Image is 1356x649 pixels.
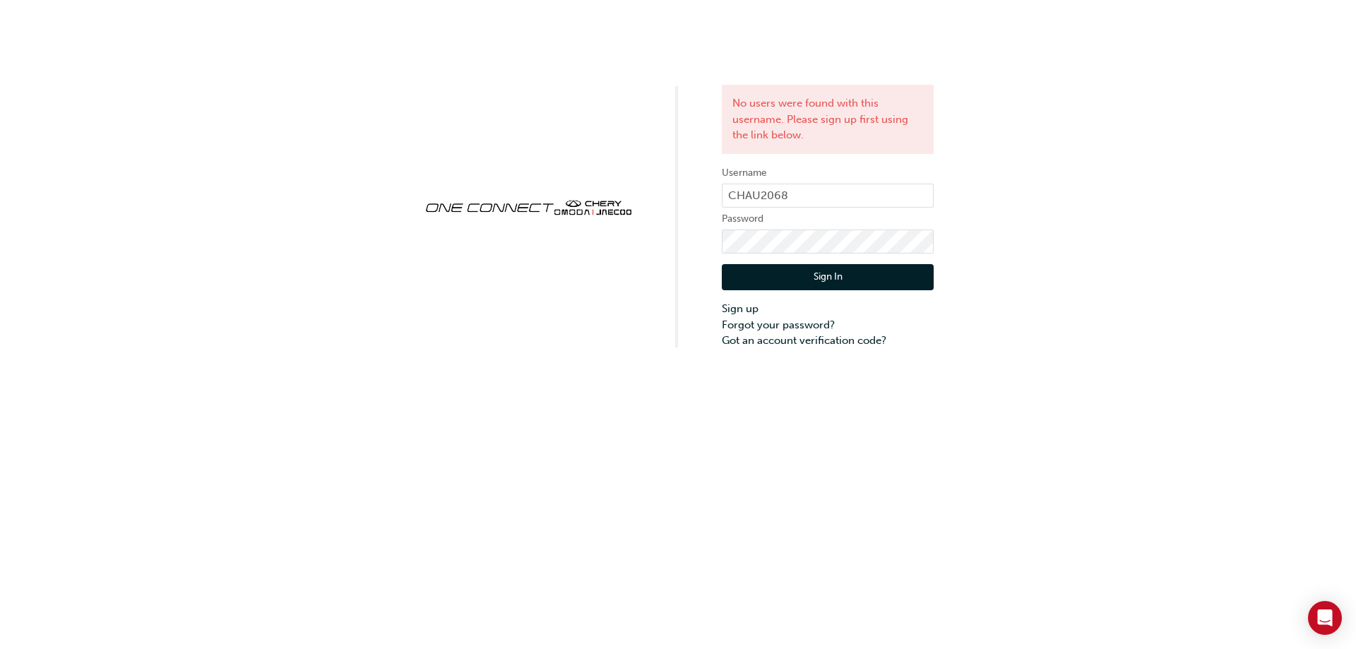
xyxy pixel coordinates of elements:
[722,85,934,154] div: No users were found with this username. Please sign up first using the link below.
[722,301,934,317] a: Sign up
[1308,601,1342,635] div: Open Intercom Messenger
[722,165,934,181] label: Username
[722,210,934,227] label: Password
[722,333,934,349] a: Got an account verification code?
[722,264,934,291] button: Sign In
[722,317,934,333] a: Forgot your password?
[722,184,934,208] input: Username
[422,188,634,225] img: oneconnect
